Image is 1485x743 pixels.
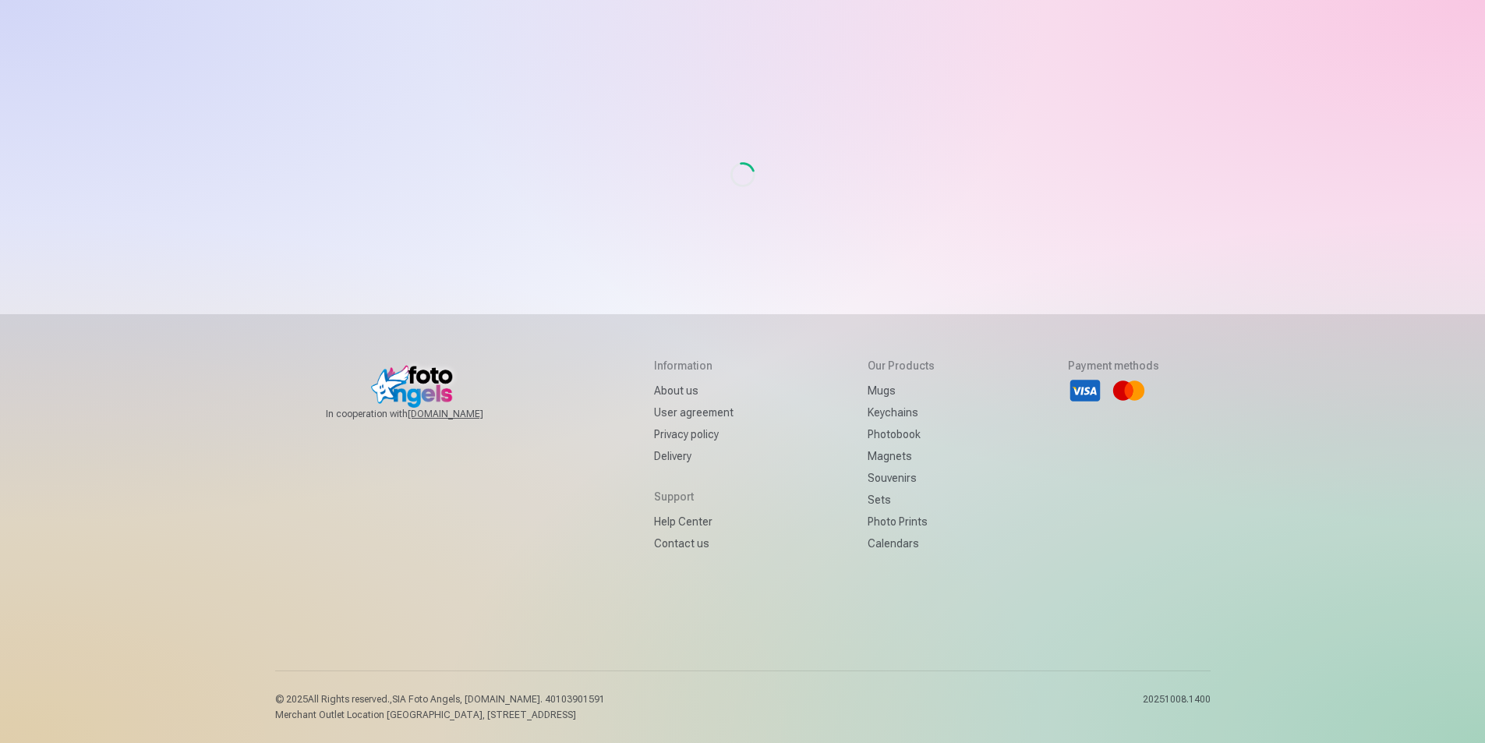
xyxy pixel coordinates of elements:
[1068,373,1102,408] li: Visa
[868,489,935,511] a: Sets
[654,511,734,532] a: Help Center
[868,423,935,445] a: Photobook
[654,532,734,554] a: Contact us
[275,693,605,706] p: © 2025 All Rights reserved. ,
[654,380,734,402] a: About us
[868,358,935,373] h5: Our products
[868,532,935,554] a: Calendars
[654,445,734,467] a: Delivery
[654,489,734,504] h5: Support
[275,709,605,721] p: Merchant Outlet Location [GEOGRAPHIC_DATA], [STREET_ADDRESS]
[326,408,521,420] span: In cooperation with
[1143,693,1211,721] p: 20251008.1400
[868,511,935,532] a: Photo prints
[654,358,734,373] h5: Information
[868,445,935,467] a: Magnets
[654,423,734,445] a: Privacy policy
[868,402,935,423] a: Keychains
[392,694,605,705] span: SIA Foto Angels, [DOMAIN_NAME]. 40103901591
[1112,373,1146,408] li: Mastercard
[654,402,734,423] a: User agreement
[868,380,935,402] a: Mugs
[1068,358,1159,373] h5: Payment methods
[408,408,521,420] a: [DOMAIN_NAME]
[868,467,935,489] a: Souvenirs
